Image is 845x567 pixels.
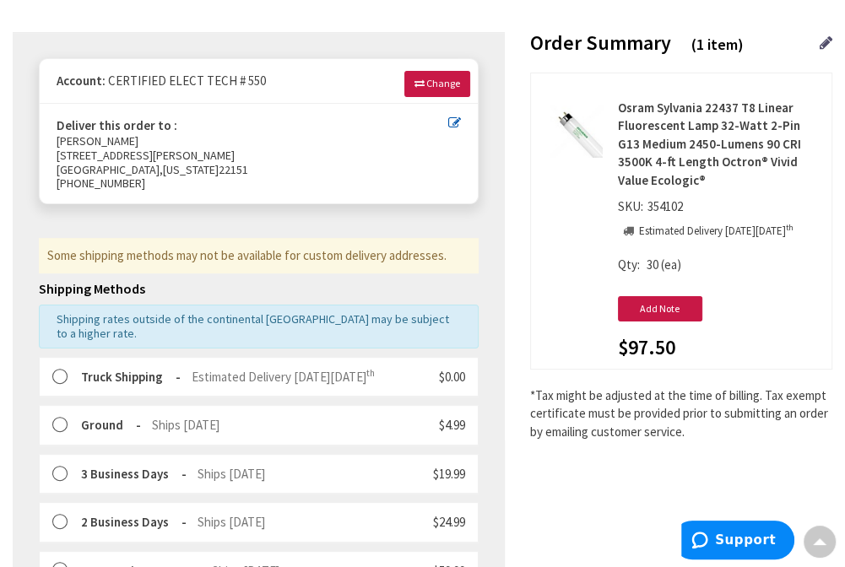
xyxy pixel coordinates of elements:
[643,198,687,214] span: 354102
[163,162,219,177] span: [US_STATE]
[81,514,187,530] strong: 2 Business Days
[618,337,675,359] span: $97.50
[639,224,794,240] p: Estimated Delivery [DATE][DATE]
[618,197,687,221] div: SKU:
[439,417,465,433] span: $4.99
[198,514,265,530] span: Ships [DATE]
[39,238,479,273] div: Some shipping methods may not be available for custom delivery addresses.
[81,417,141,433] strong: Ground
[618,99,819,189] strong: Osram Sylvania 22437 T8 Linear Fluorescent Lamp 32-Watt 2-Pin G13 Medium 2450-Lumens 90 CRI 3500K...
[57,162,163,177] span: [GEOGRAPHIC_DATA],
[198,466,265,482] span: Ships [DATE]
[57,117,177,133] strong: Deliver this order to :
[647,256,658,273] span: 30
[57,175,145,191] span: [PHONE_NUMBER]
[426,77,460,89] span: Change
[366,367,375,379] sup: th
[219,162,248,177] span: 22151
[530,386,832,440] : *Tax might be adjusted at the time of billing. Tax exempt certificate must be provided prior to s...
[81,466,187,482] strong: 3 Business Days
[152,417,219,433] span: Ships [DATE]
[108,73,266,89] span: CERTIFIED ELECT TECH # 550
[404,71,470,96] a: Change
[57,311,449,341] span: Shipping rates outside of the continental [GEOGRAPHIC_DATA] may be subject to a higher rate.
[691,35,744,54] span: (1 item)
[433,466,465,482] span: $19.99
[618,256,637,273] span: Qty
[433,514,465,530] span: $24.99
[439,369,465,385] span: $0.00
[81,369,181,385] strong: Truck Shipping
[661,256,681,273] span: (ea)
[57,73,106,89] strong: Account:
[681,521,794,563] iframe: Opens a widget where you can find more information
[57,148,235,163] span: [STREET_ADDRESS][PERSON_NAME]
[57,133,138,148] span: [PERSON_NAME]
[786,222,794,233] sup: th
[39,282,479,297] h5: Shipping Methods
[550,105,603,158] img: Osram Sylvania 22437 T8 Linear Fluorescent Lamp 32-Watt 2-Pin G13 Medium 2450-Lumens 90 CRI 3500K...
[192,369,375,385] span: Estimated Delivery [DATE][DATE]
[530,30,671,56] span: Order Summary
